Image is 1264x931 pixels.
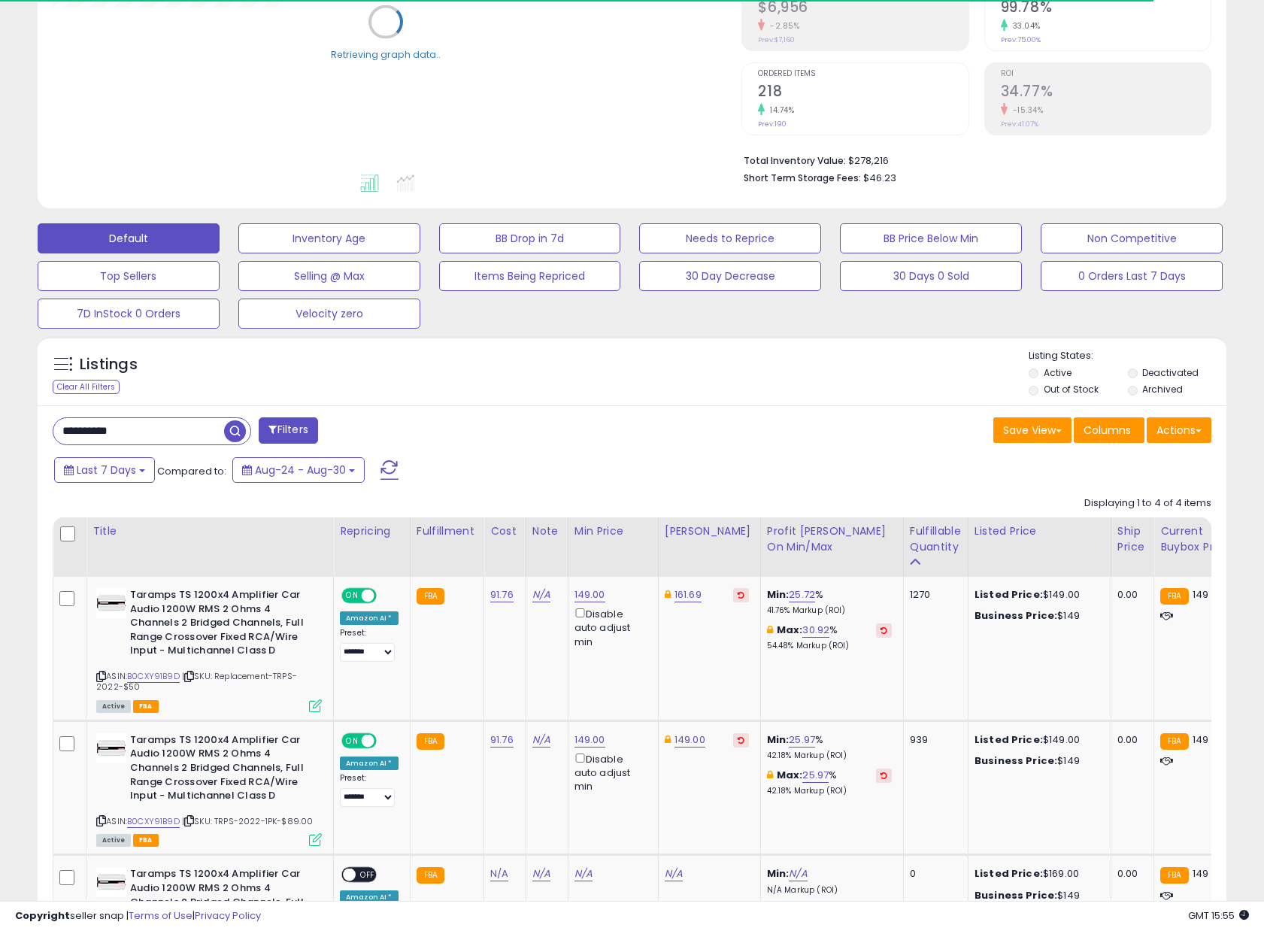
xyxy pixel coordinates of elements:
[374,734,399,747] span: OFF
[574,605,647,649] div: Disable auto adjust min
[38,223,220,253] button: Default
[767,587,790,602] b: Min:
[1084,496,1211,511] div: Displaying 1 to 4 of 4 items
[340,757,399,770] div: Amazon AI *
[975,608,1057,623] b: Business Price:
[92,523,327,539] div: Title
[129,908,192,923] a: Terms of Use
[1188,908,1249,923] span: 2025-09-7 15:55 GMT
[96,834,131,847] span: All listings currently available for purchase on Amazon
[374,590,399,602] span: OFF
[490,866,508,881] a: N/A
[1044,366,1072,379] label: Active
[767,641,892,651] p: 54.48% Markup (ROI)
[133,834,159,847] span: FBA
[54,457,155,483] button: Last 7 Days
[789,732,815,748] a: 25.97
[1160,733,1188,750] small: FBA
[975,867,1099,881] div: $169.00
[1117,588,1142,602] div: 0.00
[802,768,829,783] a: 25.97
[1117,523,1147,555] div: Ship Price
[96,588,126,618] img: 31XIlvyvt-L._SL40_.jpg
[1193,732,1208,747] span: 149
[96,867,126,897] img: 31XIlvyvt-L._SL40_.jpg
[417,523,477,539] div: Fulfillment
[439,261,621,291] button: Items Being Repriced
[1041,223,1223,253] button: Non Competitive
[1193,866,1208,881] span: 149
[975,588,1099,602] div: $149.00
[639,223,821,253] button: Needs to Reprice
[96,733,126,763] img: 31XIlvyvt-L._SL40_.jpg
[767,588,892,616] div: %
[356,869,380,881] span: OFF
[910,733,956,747] div: 939
[15,909,261,923] div: seller snap | |
[1142,383,1183,396] label: Archived
[259,417,317,444] button: Filters
[238,261,420,291] button: Selling @ Max
[767,786,892,796] p: 42.18% Markup (ROI)
[975,866,1043,881] b: Listed Price:
[744,171,861,184] b: Short Term Storage Fees:
[1029,349,1226,363] p: Listing States:
[1041,261,1223,291] button: 0 Orders Last 7 Days
[744,154,846,167] b: Total Inventory Value:
[758,83,968,103] h2: 218
[15,908,70,923] strong: Copyright
[38,261,220,291] button: Top Sellers
[1147,417,1211,443] button: Actions
[760,517,903,577] th: The percentage added to the cost of goods (COGS) that forms the calculator for Min & Max prices.
[1160,867,1188,884] small: FBA
[238,299,420,329] button: Velocity zero
[340,628,399,662] div: Preset:
[975,754,1099,768] div: $149
[767,605,892,616] p: 41.76% Markup (ROI)
[77,462,136,478] span: Last 7 Days
[1117,733,1142,747] div: 0.00
[1001,83,1211,103] h2: 34.77%
[127,670,180,683] a: B0CXY91B9D
[96,700,131,713] span: All listings currently available for purchase on Amazon
[767,623,892,651] div: %
[96,670,297,693] span: | SKU: Replacement-TRPS-2022-$50
[975,754,1057,768] b: Business Price:
[665,866,683,881] a: N/A
[532,732,550,748] a: N/A
[1142,366,1199,379] label: Deactivated
[767,769,892,796] div: %
[490,523,520,539] div: Cost
[975,523,1105,539] div: Listed Price
[777,623,803,637] b: Max:
[96,588,322,711] div: ASIN:
[1001,120,1038,129] small: Prev: 41.07%
[758,70,968,78] span: Ordered Items
[532,523,562,539] div: Note
[38,299,220,329] button: 7D InStock 0 Orders
[574,866,593,881] a: N/A
[802,623,829,638] a: 30.92
[1193,587,1208,602] span: 149
[863,171,896,185] span: $46.23
[840,261,1022,291] button: 30 Days 0 Sold
[1074,417,1144,443] button: Columns
[910,588,956,602] div: 1270
[343,734,362,747] span: ON
[574,732,605,748] a: 149.00
[1044,383,1099,396] label: Out of Stock
[53,380,120,394] div: Clear All Filters
[343,590,362,602] span: ON
[777,768,803,782] b: Max:
[767,523,897,555] div: Profit [PERSON_NAME] on Min/Max
[758,35,795,44] small: Prev: $7,160
[130,733,313,807] b: Taramps TS 1200x4 Amplifier Car Audio 1200W RMS 2 Ohms 4 Channels 2 Bridged Channels, Full Range ...
[674,587,702,602] a: 161.69
[975,732,1043,747] b: Listed Price:
[574,587,605,602] a: 149.00
[975,733,1099,747] div: $149.00
[439,223,621,253] button: BB Drop in 7d
[1001,35,1041,44] small: Prev: 75.00%
[993,417,1072,443] button: Save View
[767,732,790,747] b: Min:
